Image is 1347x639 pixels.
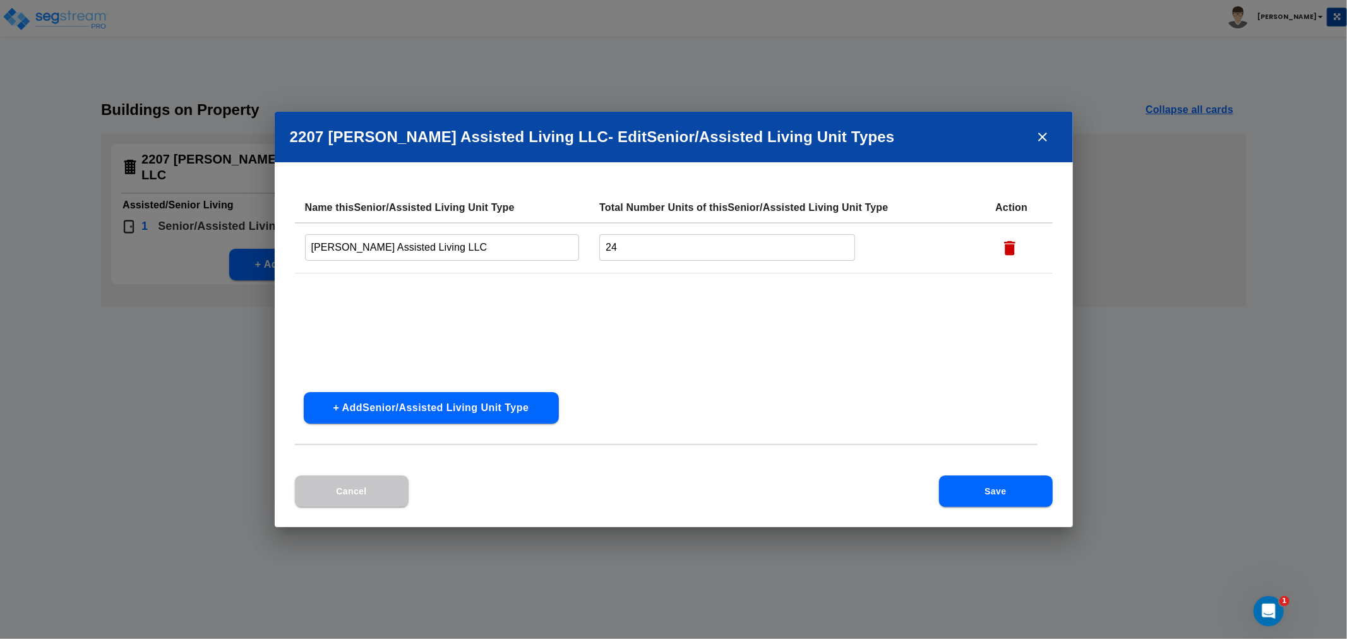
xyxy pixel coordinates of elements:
button: close [1027,122,1058,152]
input: Enter Senior/Assisted Living Unit Type name [305,234,580,261]
th: Total Number Units of this Senior/Assisted Living Unit Type [589,193,985,223]
h2: 2207 [PERSON_NAME] Assisted Living LLC - Edit Senior/Assisted Living Unit Type s [275,112,1073,162]
th: Name this Senior/Assisted Living Unit Type [295,193,590,223]
iframe: Intercom live chat [1254,596,1284,626]
th: Action [985,193,1052,223]
span: 1 [1279,596,1290,606]
button: + AddSenior/Assisted Living Unit Type [304,392,559,424]
button: Cancel [295,475,409,507]
button: Save [939,475,1053,507]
